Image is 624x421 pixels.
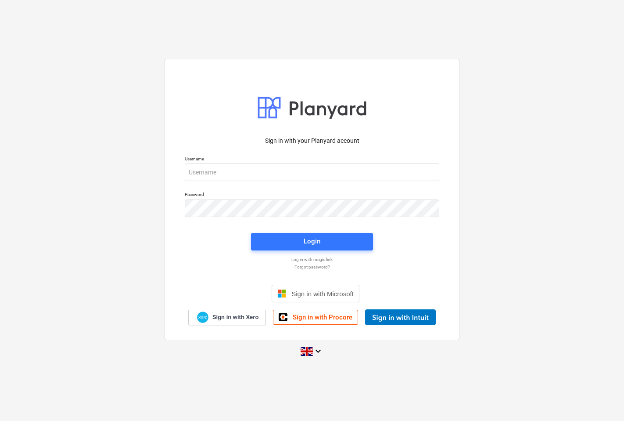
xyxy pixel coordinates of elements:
[185,192,439,199] p: Password
[304,236,320,247] div: Login
[212,313,258,321] span: Sign in with Xero
[251,233,373,250] button: Login
[273,310,358,325] a: Sign in with Procore
[188,310,266,325] a: Sign in with Xero
[291,290,354,298] span: Sign in with Microsoft
[185,163,439,181] input: Username
[185,156,439,163] p: Username
[313,346,323,356] i: keyboard_arrow_down
[180,264,444,270] a: Forgot password?
[293,313,352,321] span: Sign in with Procore
[185,136,439,145] p: Sign in with your Planyard account
[277,289,286,298] img: Microsoft logo
[180,257,444,262] a: Log in with magic link
[197,312,208,323] img: Xero logo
